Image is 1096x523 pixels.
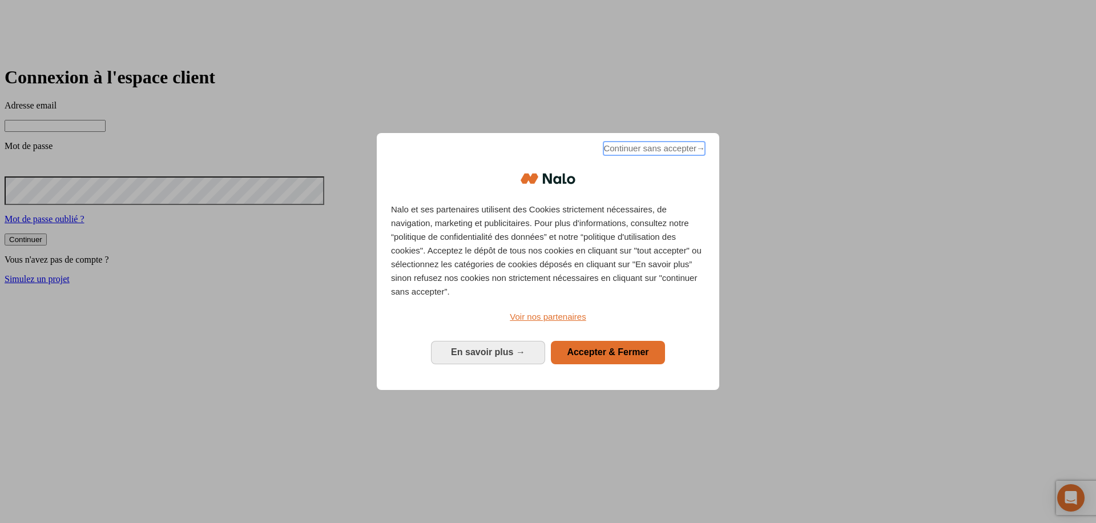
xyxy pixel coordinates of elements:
[377,133,719,389] div: Bienvenue chez Nalo Gestion du consentement
[551,341,665,364] button: Accepter & Fermer: Accepter notre traitement des données et fermer
[510,312,586,321] span: Voir nos partenaires
[391,203,705,299] p: Nalo et ses partenaires utilisent des Cookies strictement nécessaires, de navigation, marketing e...
[391,310,705,324] a: Voir nos partenaires
[567,347,648,357] span: Accepter & Fermer
[603,142,705,155] span: Continuer sans accepter→
[521,162,575,196] img: Logo
[431,341,545,364] button: En savoir plus: Configurer vos consentements
[451,347,525,357] span: En savoir plus →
